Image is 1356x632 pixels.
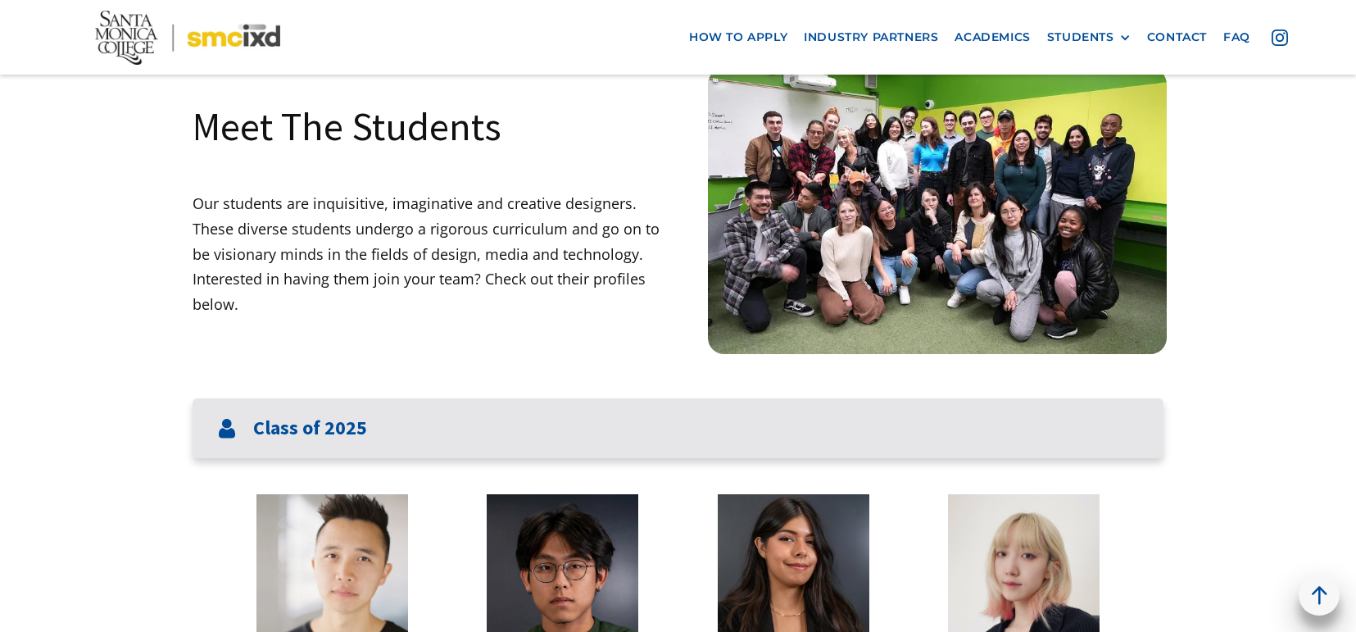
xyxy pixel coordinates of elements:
[193,191,678,316] p: Our students are inquisitive, imaginative and creative designers. These diverse students undergo ...
[253,416,367,440] h3: Class of 2025
[1139,22,1215,52] a: contact
[708,68,1167,354] img: Santa Monica College IxD Students engaging with industry
[95,10,280,64] img: Santa Monica College - SMC IxD logo
[1047,30,1131,44] div: STUDENTS
[1215,22,1258,52] a: faq
[946,22,1038,52] a: Academics
[681,22,796,52] a: how to apply
[1047,30,1114,44] div: STUDENTS
[1272,30,1288,46] img: icon - instagram
[193,101,501,152] h1: Meet The Students
[796,22,946,52] a: industry partners
[1299,575,1340,616] a: back to top
[217,419,237,439] img: User icon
